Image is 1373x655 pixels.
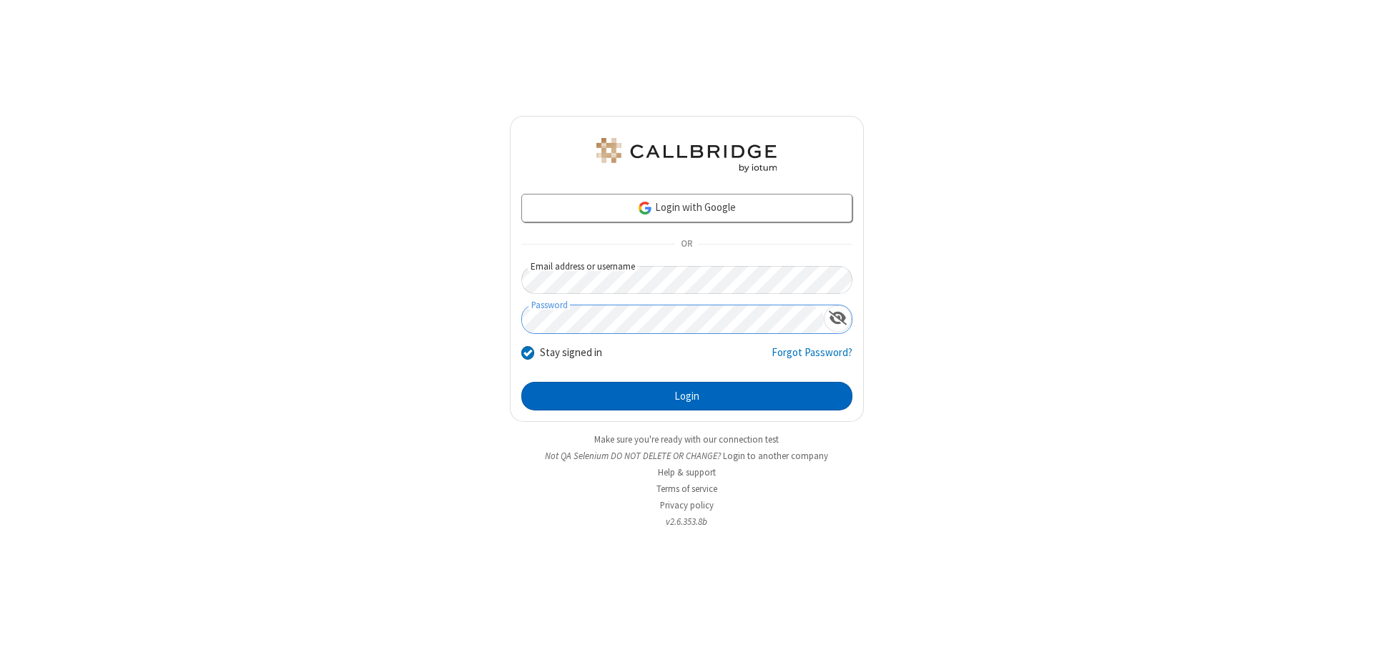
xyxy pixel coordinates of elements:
input: Password [522,305,824,333]
li: v2.6.353.8b [510,515,864,528]
a: Privacy policy [660,499,714,511]
a: Forgot Password? [772,345,852,372]
a: Help & support [658,466,716,478]
a: Terms of service [656,483,717,495]
button: Login to another company [723,449,828,463]
a: Login with Google [521,194,852,222]
img: QA Selenium DO NOT DELETE OR CHANGE [594,138,779,172]
li: Not QA Selenium DO NOT DELETE OR CHANGE? [510,449,864,463]
span: OR [675,235,698,255]
label: Stay signed in [540,345,602,361]
img: google-icon.png [637,200,653,216]
input: Email address or username [521,266,852,294]
button: Login [521,382,852,410]
a: Make sure you're ready with our connection test [594,433,779,445]
div: Show password [824,305,852,332]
